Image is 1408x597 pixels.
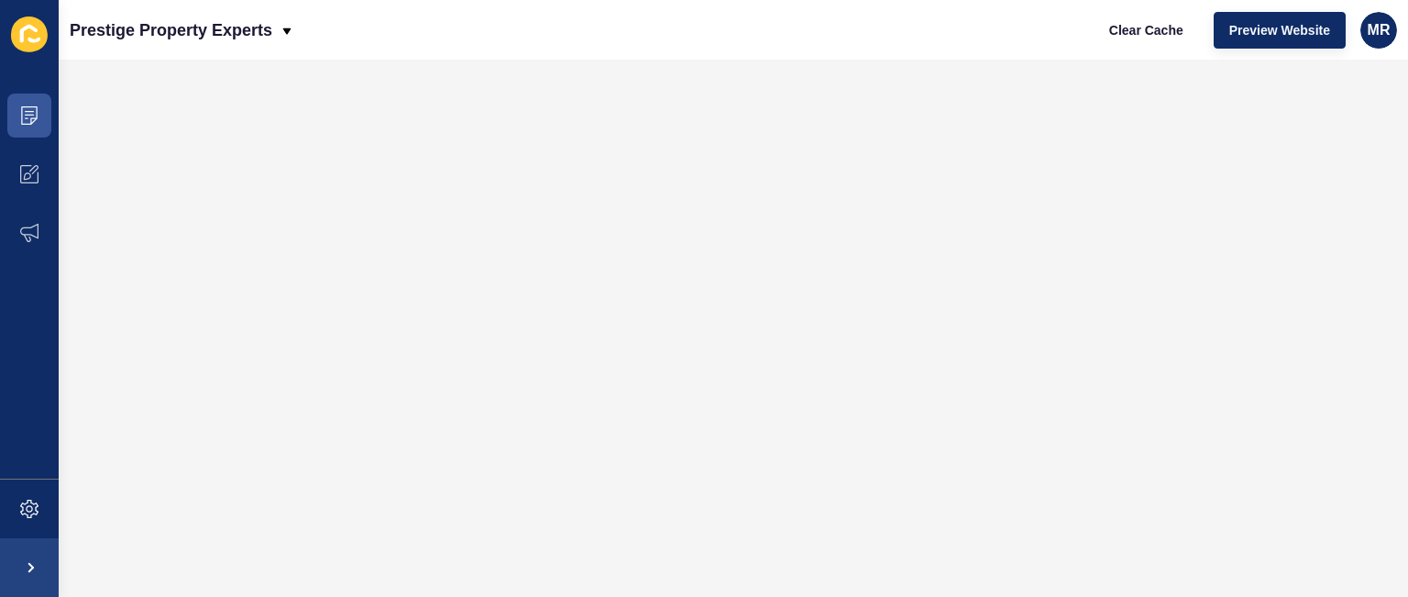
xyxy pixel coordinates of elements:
[70,7,272,53] p: Prestige Property Experts
[1229,21,1330,39] span: Preview Website
[1094,12,1199,49] button: Clear Cache
[1109,21,1183,39] span: Clear Cache
[1368,21,1391,39] span: MR
[1214,12,1346,49] button: Preview Website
